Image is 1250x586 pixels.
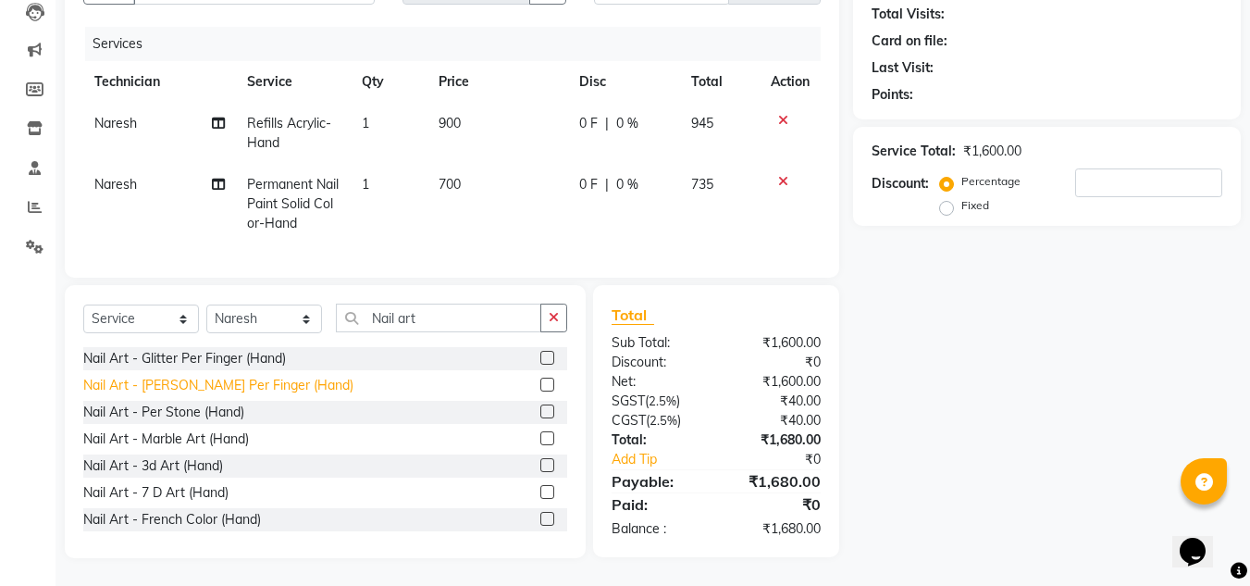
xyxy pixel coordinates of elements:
label: Percentage [961,173,1021,190]
div: ₹1,680.00 [716,470,835,492]
div: Sub Total: [598,333,716,353]
div: Service Total: [872,142,956,161]
th: Action [760,61,821,103]
div: ₹1,600.00 [716,333,835,353]
div: Paid: [598,493,716,516]
div: Total: [598,430,716,450]
div: ( ) [598,392,716,411]
span: SGST [612,393,645,409]
span: | [605,114,609,133]
span: CGST [612,412,646,429]
span: 1 [362,115,369,131]
input: Search or Scan [336,304,541,332]
div: Payable: [598,470,716,492]
div: Net: [598,372,716,392]
iframe: chat widget [1172,512,1231,567]
span: 1 [362,176,369,193]
div: ₹0 [716,353,835,372]
div: ₹40.00 [716,411,835,430]
div: ₹1,680.00 [716,430,835,450]
div: ₹0 [716,493,835,516]
th: Technician [83,61,236,103]
span: | [605,175,609,194]
th: Service [236,61,351,103]
div: Total Visits: [872,5,945,24]
div: ₹1,600.00 [716,372,835,392]
span: 0 % [616,175,638,194]
div: Balance : [598,519,716,539]
span: 2.5% [650,413,677,428]
div: Nail Art - French Color (Hand) [83,510,261,530]
div: Points: [872,85,913,105]
th: Qty [351,61,427,103]
div: Last Visit: [872,58,934,78]
div: Discount: [598,353,716,372]
div: Nail Art - 7 D Art (Hand) [83,483,229,503]
div: Nail Art - [PERSON_NAME] Per Finger (Hand) [83,376,353,395]
span: Permanent Nail Paint Solid Color-Hand [247,176,339,231]
div: Nail Art - Glitter Per Finger (Hand) [83,349,286,368]
div: Nail Art - Marble Art (Hand) [83,430,249,449]
span: 945 [691,115,713,131]
span: 2.5% [649,393,676,408]
span: 0 % [616,114,638,133]
th: Price [427,61,568,103]
span: 0 F [579,175,598,194]
div: Discount: [872,174,929,193]
span: Refills Acrylic-Hand [247,115,331,151]
div: Nail Art - 3d Art (Hand) [83,456,223,476]
div: Card on file: [872,31,947,51]
span: Naresh [94,115,137,131]
div: Nail Art - Per Stone (Hand) [83,403,244,422]
span: 900 [439,115,461,131]
span: 735 [691,176,713,193]
div: ( ) [598,411,716,430]
th: Disc [568,61,680,103]
label: Fixed [961,197,989,214]
div: ₹1,600.00 [963,142,1021,161]
span: 0 F [579,114,598,133]
div: ₹40.00 [716,392,835,411]
span: 700 [439,176,461,193]
div: ₹0 [736,450,835,469]
span: Naresh [94,176,137,193]
div: Services [85,27,835,61]
th: Total [680,61,760,103]
a: Add Tip [598,450,736,469]
span: Total [612,305,654,325]
div: ₹1,680.00 [716,519,835,539]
